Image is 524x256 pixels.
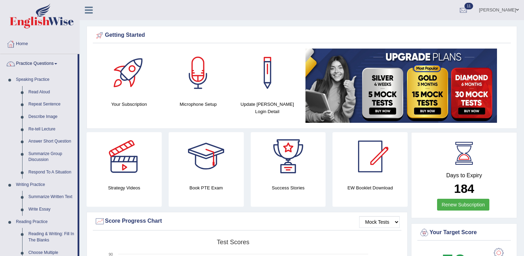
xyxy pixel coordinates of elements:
[217,239,249,246] tspan: Test scores
[13,216,78,228] a: Reading Practice
[0,34,79,52] a: Home
[25,98,78,111] a: Repeat Sentence
[87,184,162,191] h4: Strategy Videos
[169,184,244,191] h4: Book PTE Exam
[419,228,509,238] div: Your Target Score
[251,184,326,191] h4: Success Stories
[0,54,78,71] a: Practice Questions
[13,74,78,86] a: Speaking Practice
[13,179,78,191] a: Writing Practice
[95,30,509,41] div: Getting Started
[454,182,474,195] b: 184
[236,101,299,115] h4: Update [PERSON_NAME] Login Detail
[464,3,473,9] span: 11
[95,216,400,227] div: Score Progress Chart
[332,184,408,191] h4: EW Booklet Download
[437,199,489,211] a: Renew Subscription
[25,123,78,136] a: Re-tell Lecture
[25,86,78,99] a: Read Aloud
[305,49,497,123] img: small5.jpg
[25,148,78,166] a: Summarize Group Discussion
[25,135,78,148] a: Answer Short Question
[25,191,78,203] a: Summarize Written Text
[98,101,160,108] h4: Your Subscription
[25,228,78,246] a: Reading & Writing: Fill In The Blanks
[25,166,78,179] a: Respond To A Situation
[25,111,78,123] a: Describe Image
[167,101,230,108] h4: Microphone Setup
[25,203,78,216] a: Write Essay
[419,172,509,179] h4: Days to Expiry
